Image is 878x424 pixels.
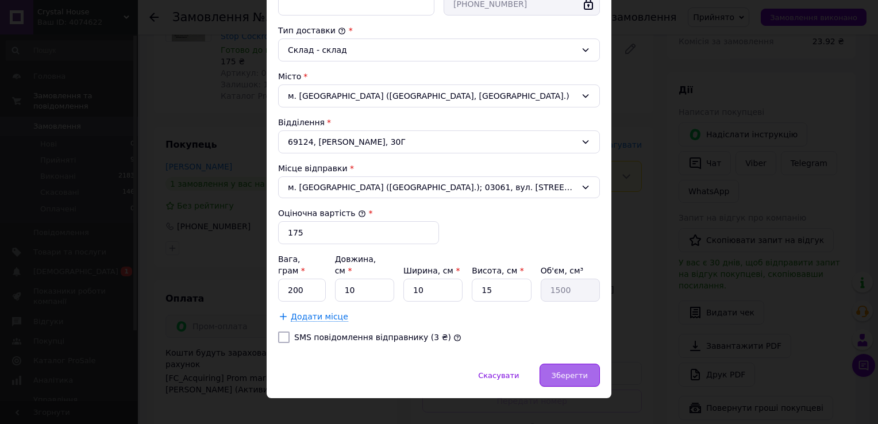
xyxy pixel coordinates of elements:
[278,25,600,36] div: Тип доставки
[552,371,588,380] span: Зберегти
[288,182,576,193] span: м. [GEOGRAPHIC_DATA] ([GEOGRAPHIC_DATA].); 03061, вул. [STREET_ADDRESS]
[278,71,600,82] div: Місто
[278,84,600,107] div: м. [GEOGRAPHIC_DATA] ([GEOGRAPHIC_DATA], [GEOGRAPHIC_DATA].)
[278,209,366,218] label: Оціночна вартість
[541,265,600,276] div: Об'єм, см³
[278,130,600,153] div: 69124, [PERSON_NAME], 30Г
[291,312,348,322] span: Додати місце
[278,255,305,275] label: Вага, грам
[288,44,576,56] div: Склад - склад
[278,117,600,128] div: Відділення
[403,266,460,275] label: Ширина, см
[472,266,523,275] label: Висота, см
[478,371,519,380] span: Скасувати
[278,163,600,174] div: Місце відправки
[294,333,451,342] label: SMS повідомлення відправнику (3 ₴)
[335,255,376,275] label: Довжина, см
